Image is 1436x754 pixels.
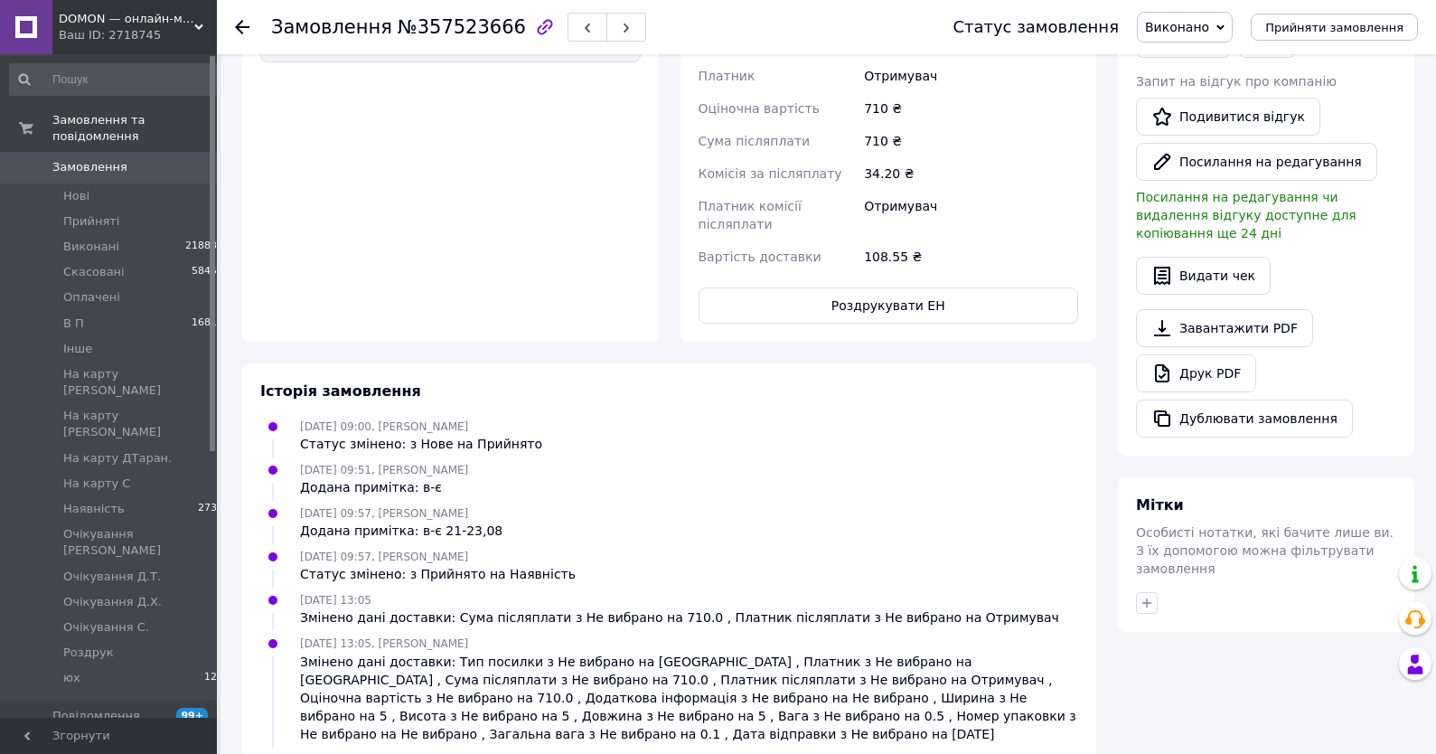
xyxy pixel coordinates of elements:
span: Прийняті [63,213,119,230]
span: Платник комісії післяплати [699,199,802,231]
span: Платник [699,69,756,83]
input: Пошук [9,63,225,96]
span: Вартість доставки [699,250,821,264]
span: Інше [63,341,92,357]
div: 710 ₴ [860,125,1082,157]
span: Мітки [1136,496,1184,514]
button: Видати чек [1136,257,1271,295]
div: Повернутися назад [235,18,249,36]
div: Статус замовлення [953,18,1119,36]
span: Скасовані [63,264,125,280]
span: 2733 [198,501,223,517]
span: Очікування [PERSON_NAME] [63,526,217,559]
span: Повідомлення [52,708,140,724]
a: Подивитися відгук [1136,98,1320,136]
div: Статус змінено: з Нове на Прийнято [300,435,542,453]
a: Завантажити PDF [1136,309,1313,347]
div: Отримувач [860,190,1082,240]
span: Виконано [1145,20,1209,34]
span: Роздрук [63,645,114,661]
span: [DATE] 13:05 [300,594,371,607]
div: Додана примітка: в-є 21-23,08 [300,522,502,540]
span: Комісія за післяплату [699,166,842,181]
span: [DATE] 09:51, [PERSON_NAME] [300,464,468,476]
span: 218837 [185,239,223,255]
span: 99+ [176,708,208,723]
span: Посилання на редагування чи видалення відгуку доступне для копіювання ще 24 дні [1136,190,1356,240]
span: юx [63,670,80,686]
button: Посилання на редагування [1136,143,1377,181]
div: Статус змінено: з Прийнято на Наявність [300,565,576,583]
span: Історія замовлення [260,382,421,400]
span: Нові [63,188,89,204]
span: Замовлення [271,16,392,38]
div: 108.55 ₴ [860,240,1082,273]
span: Особисті нотатки, які бачите лише ви. З їх допомогою можна фільтрувати замовлення [1136,525,1394,576]
span: 125 [204,670,223,686]
span: [DATE] 09:00, [PERSON_NAME] [300,420,468,433]
span: Очікування Д.Х. [63,594,162,610]
span: На карту С [63,476,130,492]
div: Змінено дані доставки: Тип посилки з Не вибрано на [GEOGRAPHIC_DATA] , Платник з Не вибрано на [G... [300,653,1078,743]
span: Сума післяплати [699,134,811,148]
span: Запит на відгук про компанію [1136,74,1337,89]
div: Змінено дані доставки: Сума післяплати з Не вибрано на 710.0 , Платник післяплати з Не вибрано на... [300,608,1059,627]
span: [DATE] 09:57, [PERSON_NAME] [300,507,468,520]
span: №357523666 [398,16,526,38]
button: Роздрукувати ЕН [699,287,1079,324]
span: На карту [PERSON_NAME] [63,366,217,399]
span: 16810 [192,316,223,332]
div: Отримувач [860,60,1082,92]
span: Виконані [63,239,119,255]
a: Друк PDF [1136,354,1256,392]
span: Оплачені [63,289,120,306]
span: Замовлення та повідомлення [52,112,217,145]
span: Наявність [63,501,125,517]
span: Очікування С. [63,619,149,636]
span: 58456 [192,264,223,280]
span: Прийняти замовлення [1265,21,1403,34]
div: 710 ₴ [860,92,1082,125]
span: В П [63,316,84,332]
span: DOMON — онлайн-магазин [59,11,194,27]
span: Замовлення [52,159,127,175]
div: Ваш ID: 2718745 [59,27,217,43]
button: Дублювати замовлення [1136,400,1353,438]
button: Прийняти замовлення [1251,14,1418,41]
span: [DATE] 13:05, [PERSON_NAME] [300,637,468,650]
span: На карту [PERSON_NAME] [63,408,217,440]
span: Оціночна вартість [699,101,820,116]
div: Додана примітка: в-є [300,478,468,496]
div: 34.20 ₴ [860,157,1082,190]
span: Очікування Д.Т. [63,569,161,585]
span: [DATE] 09:57, [PERSON_NAME] [300,551,468,563]
span: На карту ДТаран. [63,450,172,467]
